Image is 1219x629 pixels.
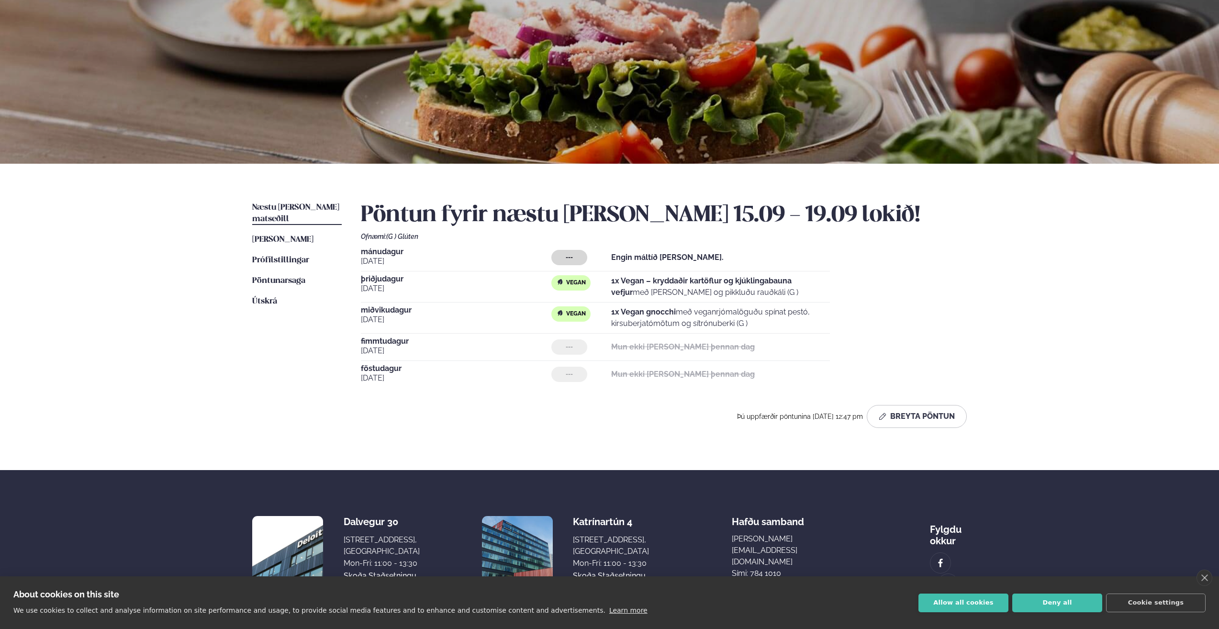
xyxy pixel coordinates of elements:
span: Hafðu samband [732,508,804,528]
span: Næstu [PERSON_NAME] matseðill [252,203,339,223]
span: [PERSON_NAME] [252,236,313,244]
img: Vegan.svg [556,278,564,286]
p: með veganrjómalöguðu spínat pestó, kirsuberjatómötum og sítrónuberki (G ) [611,306,830,329]
span: [DATE] [361,283,551,294]
span: miðvikudagur [361,306,551,314]
span: --- [566,343,573,351]
a: Næstu [PERSON_NAME] matseðill [252,202,342,225]
a: Skoða staðsetningu [344,570,416,582]
button: Breyta Pöntun [867,405,967,428]
h2: Pöntun fyrir næstu [PERSON_NAME] 15.09 - 19.09 lokið! [361,202,967,229]
span: [DATE] [361,256,551,267]
button: Allow all cookies [918,594,1008,612]
a: Útskrá [252,296,277,307]
div: Ofnæmi: [361,233,967,240]
strong: Mun ekki [PERSON_NAME] þennan dag [611,342,755,351]
span: --- [566,371,573,378]
a: [PERSON_NAME] [252,234,313,246]
strong: Mun ekki [PERSON_NAME] þennan dag [611,370,755,379]
div: Fylgdu okkur [930,516,967,547]
span: mánudagur [361,248,551,256]
span: Útskrá [252,297,277,305]
span: [DATE] [361,314,551,326]
span: Vegan [566,310,586,318]
div: Dalvegur 30 [344,516,420,528]
a: image alt [930,553,951,573]
a: Pöntunarsaga [252,275,305,287]
strong: 1x Vegan – kryddaðir kartöflur og kjúklingabauna vefjur [611,276,792,297]
span: (G ) Glúten [386,233,418,240]
span: Vegan [566,279,586,287]
div: [STREET_ADDRESS], [GEOGRAPHIC_DATA] [344,534,420,557]
div: [STREET_ADDRESS], [GEOGRAPHIC_DATA] [573,534,649,557]
span: þriðjudagur [361,275,551,283]
button: Cookie settings [1106,594,1206,612]
div: Katrínartún 4 [573,516,649,528]
a: close [1197,570,1212,586]
span: Pöntunarsaga [252,277,305,285]
img: image alt [252,516,323,587]
img: image alt [935,558,946,569]
strong: 1x Vegan gnocchi [611,307,676,316]
div: Mon-Fri: 11:00 - 13:30 [573,558,649,569]
a: image alt [938,574,958,594]
p: með [PERSON_NAME] og pikkluðu rauðkáli (G ) [611,275,830,298]
a: Skoða staðsetningu [573,570,646,582]
span: [DATE] [361,345,551,357]
p: We use cookies to collect and analyse information on site performance and usage, to provide socia... [13,607,605,614]
span: [DATE] [361,372,551,384]
div: Mon-Fri: 11:00 - 13:30 [344,558,420,569]
a: [PERSON_NAME][EMAIL_ADDRESS][DOMAIN_NAME] [732,533,847,568]
p: Sími: 784 1010 [732,568,847,579]
strong: Engin máltíð [PERSON_NAME]. [611,253,724,262]
a: Learn more [609,607,648,614]
span: fimmtudagur [361,337,551,345]
strong: About cookies on this site [13,589,119,599]
img: Vegan.svg [556,309,564,317]
a: Prófílstillingar [252,255,309,266]
span: --- [566,254,573,261]
span: föstudagur [361,365,551,372]
img: image alt [482,516,553,587]
span: Þú uppfærðir pöntunina [DATE] 12:47 pm [737,413,863,420]
button: Deny all [1012,594,1102,612]
span: Prófílstillingar [252,256,309,264]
